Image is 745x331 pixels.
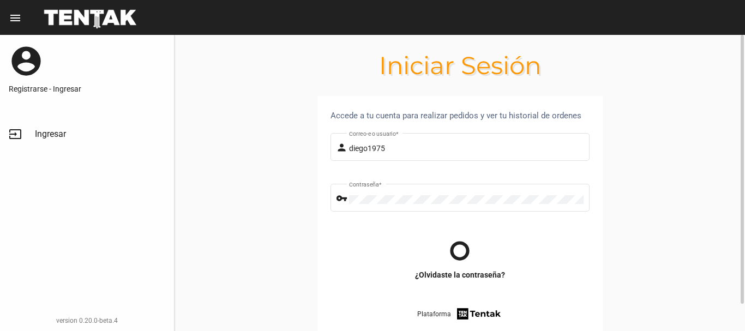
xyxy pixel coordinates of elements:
[175,57,745,74] h1: Iniciar Sesión
[9,128,22,141] mat-icon: input
[9,83,165,94] a: Registrarse - Ingresar
[9,315,165,326] div: version 0.20.0-beta.4
[331,109,590,122] div: Accede a tu cuenta para realizar pedidos y ver tu historial de ordenes
[417,306,503,321] a: Plataforma
[417,309,451,320] span: Plataforma
[336,141,349,154] mat-icon: person
[35,129,66,140] span: Ingresar
[415,269,505,280] a: ¿Olvidaste la contraseña?
[9,44,44,79] mat-icon: account_circle
[9,11,22,25] mat-icon: menu
[455,306,502,321] img: tentak-firm.png
[336,192,349,205] mat-icon: vpn_key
